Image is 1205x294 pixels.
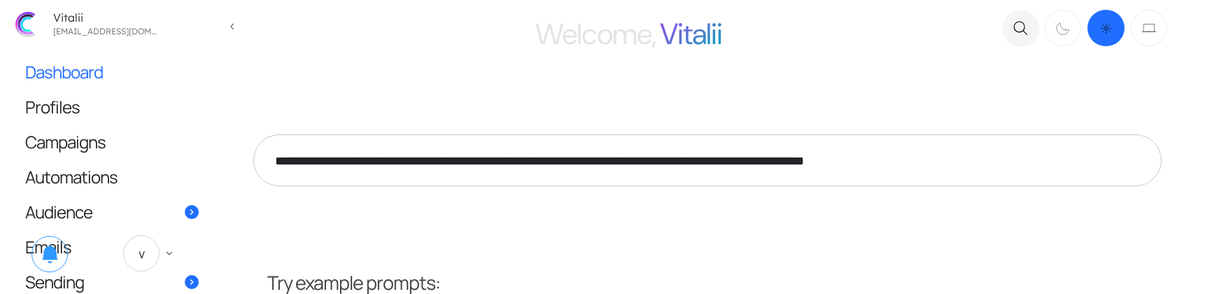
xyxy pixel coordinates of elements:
[49,12,161,23] div: Vitalii
[25,99,80,114] span: Profiles
[25,134,106,149] span: Campaigns
[25,64,103,79] span: Dashboard
[7,6,218,43] a: Vitalii [EMAIL_ADDRESS][DOMAIN_NAME]
[25,169,118,184] span: Automations
[11,125,213,159] a: Campaigns
[25,204,92,219] span: Audience
[163,247,176,260] span: keyboard_arrow_down
[11,55,213,89] a: Dashboard
[1043,7,1170,49] div: Dark mode switcher
[123,235,160,272] span: V
[49,23,161,36] div: vitalijgladkij@gmail.com
[25,274,84,289] span: Sending
[11,90,213,124] a: Profiles
[109,225,192,281] a: V keyboard_arrow_down
[660,15,722,53] span: Vitalii
[11,160,213,194] a: Automations
[11,195,213,229] a: Audience
[535,15,656,53] span: Welcome,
